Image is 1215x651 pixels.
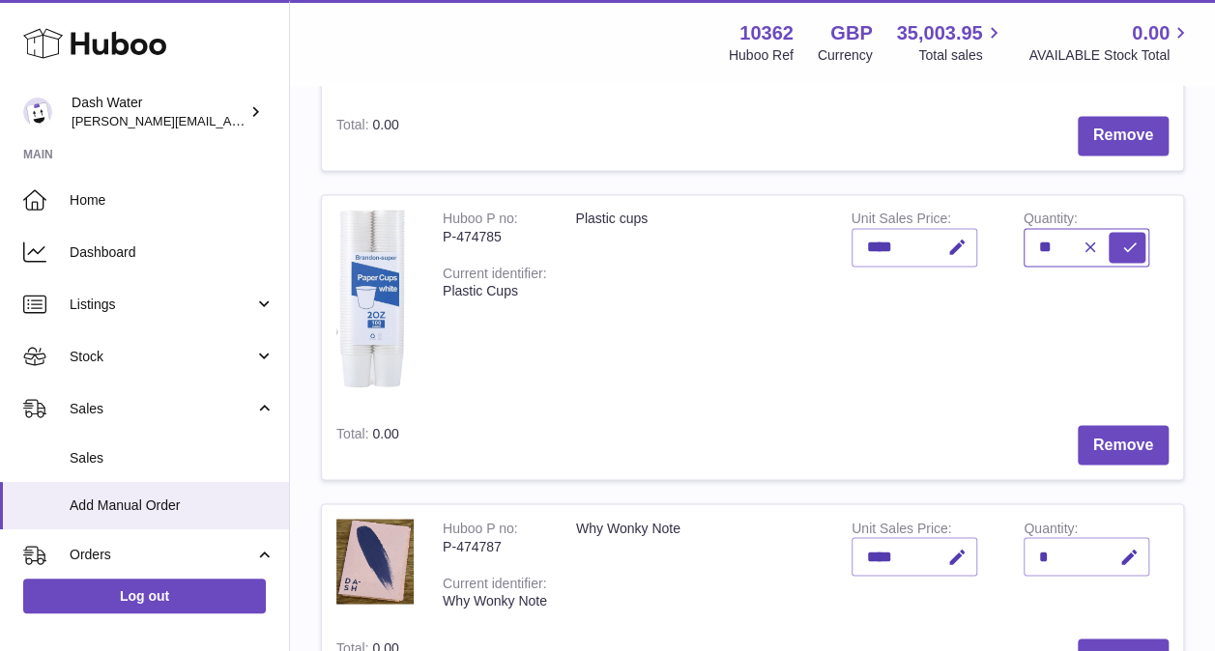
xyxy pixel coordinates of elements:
[443,520,518,540] div: Huboo P no
[1078,116,1169,156] button: Remove
[852,211,951,231] label: Unit Sales Price
[23,98,52,127] img: james@dash-water.com
[372,426,398,441] span: 0.00
[336,426,372,446] label: Total
[443,211,518,231] div: Huboo P no
[70,348,254,366] span: Stock
[70,243,275,262] span: Dashboard
[562,504,837,624] td: Why Wonky Note
[830,20,872,46] strong: GBP
[896,20,982,46] span: 35,003.95
[1024,211,1078,231] label: Quantity
[1078,425,1169,465] button: Remove
[729,46,794,65] div: Huboo Ref
[70,296,254,314] span: Listings
[918,46,1004,65] span: Total sales
[896,20,1004,65] a: 35,003.95 Total sales
[336,210,414,391] img: Plastic cups
[1028,20,1192,65] a: 0.00 AVAILABLE Stock Total
[443,266,546,286] div: Current identifier
[72,94,246,130] div: Dash Water
[443,282,546,300] div: Plastic Cups
[70,400,254,418] span: Sales
[443,537,547,555] div: P-474787
[561,195,836,410] td: Plastic cups
[852,520,951,540] label: Unit Sales Price
[443,575,546,595] div: Current identifier
[23,579,266,613] a: Log out
[336,117,372,137] label: Total
[443,228,546,246] div: P-474785
[1028,46,1192,65] span: AVAILABLE Stock Total
[70,191,275,210] span: Home
[70,496,275,515] span: Add Manual Order
[70,449,275,467] span: Sales
[70,546,254,564] span: Orders
[443,591,547,609] div: Why Wonky Note
[372,117,398,132] span: 0.00
[72,113,388,128] span: [PERSON_NAME][EMAIL_ADDRESS][DOMAIN_NAME]
[818,46,873,65] div: Currency
[1132,20,1170,46] span: 0.00
[336,519,414,604] img: Why Wonky Note
[739,20,794,46] strong: 10362
[1024,520,1078,540] label: Quantity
